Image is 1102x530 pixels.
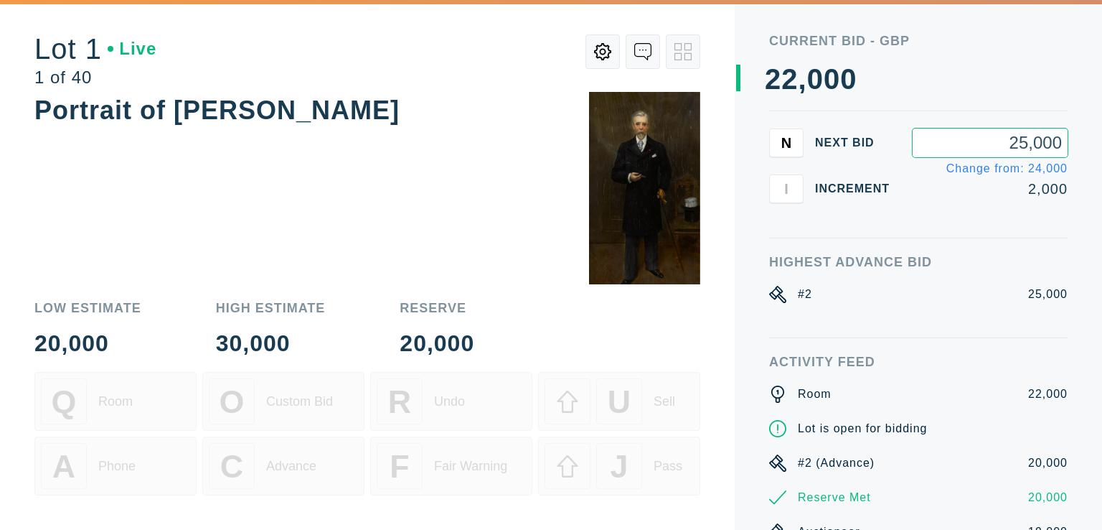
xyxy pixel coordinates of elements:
span: I [784,180,788,197]
div: Current Bid - GBP [769,34,1068,47]
div: Low Estimate [34,302,141,315]
div: 20,000 [1028,489,1068,506]
div: 20,000 [34,332,141,355]
div: Custom Bid [266,394,333,409]
span: O [220,383,245,420]
div: Phone [98,459,136,474]
div: Portrait of [PERSON_NAME] [34,96,400,125]
div: 2 [781,65,798,93]
div: 0 [840,65,857,93]
div: 30,000 [216,332,326,355]
div: Fair Warning [434,459,507,474]
div: Lot is open for bidding [798,420,927,437]
div: Pass [654,459,682,474]
div: 0 [824,65,840,93]
div: 2,000 [913,182,1068,196]
div: 2 [765,65,781,93]
span: Q [52,383,77,420]
button: QRoom [34,372,197,431]
div: Reserve Met [798,489,871,506]
button: CAdvance [202,437,364,496]
div: 20,000 [1028,455,1068,472]
span: J [611,448,628,485]
button: OCustom Bid [202,372,364,431]
span: N [781,134,791,151]
span: U [608,383,631,420]
span: C [220,448,243,485]
div: Live [108,40,156,57]
span: F [390,448,409,485]
button: USell [538,372,700,431]
div: Reserve [400,302,474,315]
button: N [769,129,804,157]
div: 22,000 [1028,386,1068,403]
div: Change from: 24,000 [946,163,1068,175]
button: I [769,175,804,203]
button: RUndo [370,372,532,431]
div: #2 (Advance) [798,455,875,472]
div: Room [98,394,133,409]
span: A [52,448,75,485]
span: R [388,383,411,420]
div: Lot 1 [34,34,156,63]
div: Advance [266,459,316,474]
div: #2 [798,286,812,303]
div: Next Bid [815,137,901,149]
button: FFair Warning [370,437,532,496]
div: Sell [654,394,675,409]
div: 1 of 40 [34,69,156,86]
div: , [799,65,807,352]
button: APhone [34,437,197,496]
div: Undo [434,394,465,409]
div: Highest Advance Bid [769,256,1068,269]
div: 0 [807,65,824,93]
button: JPass [538,437,700,496]
div: High Estimate [216,302,326,315]
div: 20,000 [400,332,474,355]
div: Activity Feed [769,355,1068,368]
div: Room [798,386,832,403]
div: 25,000 [1028,286,1068,303]
div: Increment [815,183,901,195]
